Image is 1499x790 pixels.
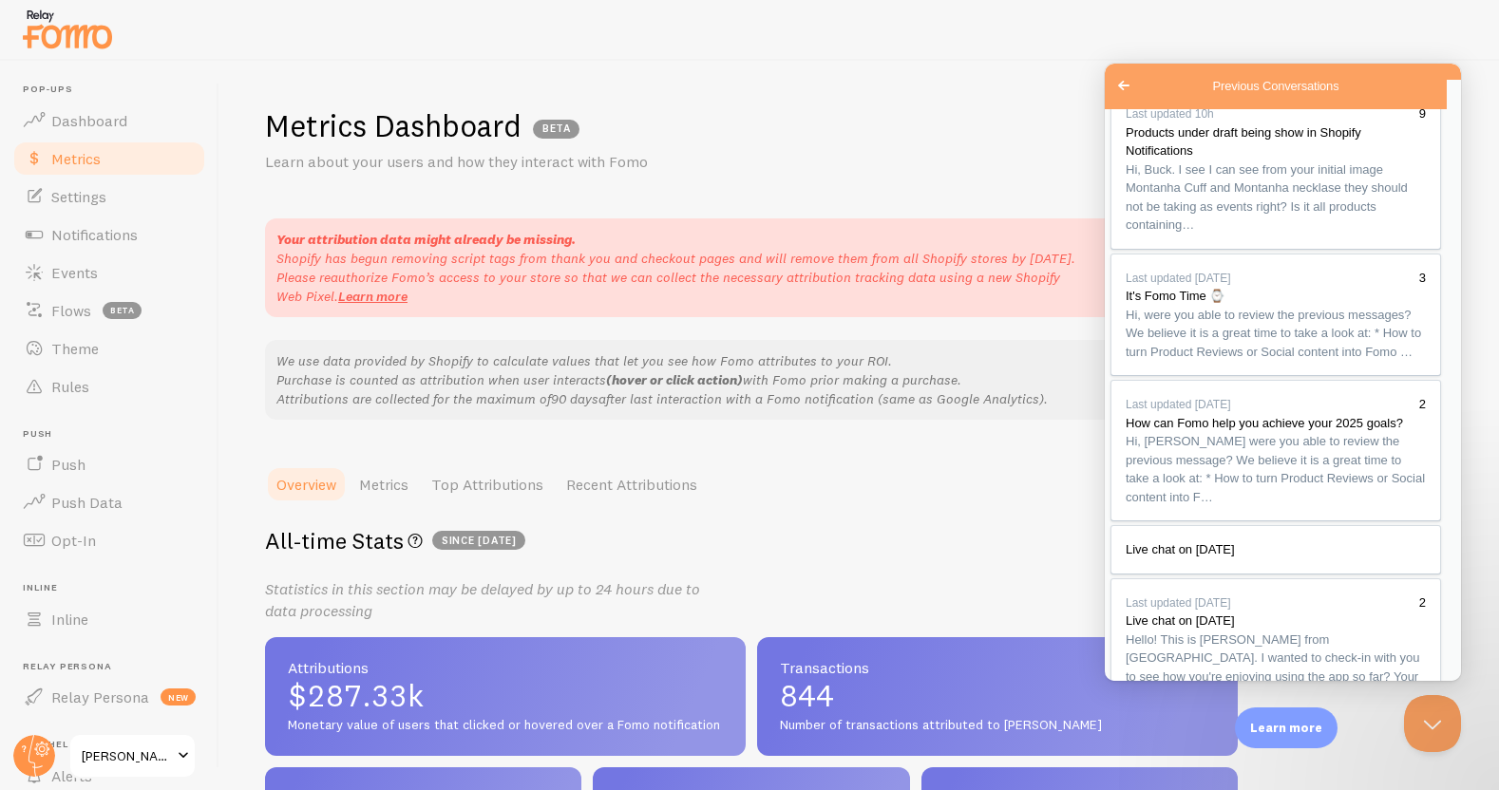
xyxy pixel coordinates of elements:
[780,660,1215,675] span: Transactions
[21,244,316,295] span: Hi, were you able to review the previous messages? We believe it is a great time to take a look a...
[51,455,85,474] span: Push
[11,678,207,716] a: Relay Persona new
[276,351,1226,408] p: We use data provided by Shopify to calculate values that let you see how Fomo attributes to your ...
[265,465,348,503] a: Overview
[23,428,207,441] span: Push
[21,569,314,639] span: Hello! This is [PERSON_NAME] from [GEOGRAPHIC_DATA]. I wanted to check-in with you to see how you...
[265,526,1238,555] h2: All-time Stats
[276,231,576,248] strong: Your attribution data might already be missing.
[51,301,91,320] span: Flows
[6,26,336,765] section: Previous Conversations
[108,13,235,32] span: Previous Conversations
[68,733,197,779] a: [PERSON_NAME]
[780,717,1215,734] span: Number of transactions attributed to [PERSON_NAME]
[265,579,700,620] i: Statistics in this section may be delayed by up to 24 hours due to data processing
[21,225,120,239] span: It's Fomo Time ⌚
[11,445,207,483] a: Push
[51,377,89,396] span: Rules
[11,178,207,216] a: Settings
[21,208,126,221] span: Last updated [DATE]
[780,681,1215,711] span: 844
[11,600,207,638] a: Inline
[11,367,207,405] a: Rules
[1105,64,1461,681] iframe: Help Scout Beacon - Live Chat, Contact Form, and Knowledge Base
[432,531,525,550] span: since [DATE]
[20,5,115,53] img: fomo-relay-logo-orange.svg
[555,465,709,503] a: Recent Attributions
[6,461,336,511] a: Live chat on [DATE]
[314,530,321,549] div: 2
[265,106,522,145] h1: Metrics Dashboard
[21,479,130,493] span: Live chat on [DATE]
[338,288,408,305] a: Learn more
[6,316,336,458] a: Last updated [DATE]2How can Fomo help you achieve your 2025 goals?Hi, [PERSON_NAME] were you able...
[23,661,207,673] span: Relay Persona
[11,292,207,329] a: Flows beta
[21,99,303,169] span: Hi, Buck. I see I can see from your initial image Montanha Cuff and Montanha necklase they should...
[51,493,123,512] span: Push Data
[51,187,106,206] span: Settings
[1404,695,1461,752] iframe: Help Scout Beacon - Close
[51,610,88,629] span: Inline
[21,533,126,546] span: Last updated [DATE]
[420,465,555,503] a: Top Attributions
[1235,707,1338,748] div: Learn more
[533,120,579,139] span: BETA
[276,249,1086,306] p: Shopify has begun removing script tags from thank you and checkout pages and will remove them fro...
[314,331,321,350] div: 2
[21,334,126,348] span: Last updated [DATE]
[23,582,207,594] span: Inline
[348,465,420,503] a: Metrics
[6,190,336,313] a: Last updated [DATE]3It's Fomo Time ⌚Hi, were you able to review the previous messages? We believe...
[21,550,130,564] span: Live chat on [DATE]
[8,10,30,33] span: Go back
[288,681,723,711] span: $287.33k
[314,205,321,224] div: 3
[82,744,172,767] span: [PERSON_NAME]
[606,371,743,388] b: (hover or click action)
[11,140,207,178] a: Metrics
[6,515,336,656] a: Last updated [DATE]2Live chat on [DATE]Hello! This is [PERSON_NAME] from [GEOGRAPHIC_DATA]. I wan...
[6,26,336,186] a: Last updated 10h9Products under draft being show in Shopify NotificationsHi, Buck. I see I can se...
[23,84,207,96] span: Pop-ups
[11,102,207,140] a: Dashboard
[51,225,138,244] span: Notifications
[51,339,99,358] span: Theme
[11,254,207,292] a: Events
[551,390,598,407] em: 90 days
[21,370,320,441] span: Hi, [PERSON_NAME] were you able to review the previous message? We believe it is a great time to ...
[161,688,196,705] span: new
[21,62,256,95] span: Products under draft being show in Shopify Notifications
[288,660,723,675] span: Attributions
[11,521,207,559] a: Opt-In
[21,44,109,57] span: Last updated 10h
[1250,719,1322,737] p: Learn more
[51,687,149,706] span: Relay Persona
[51,149,101,168] span: Metrics
[265,151,721,173] p: Learn about your users and how they interact with Fomo
[103,302,142,319] span: beta
[11,216,207,254] a: Notifications
[288,717,723,734] span: Monetary value of users that clicked or hovered over a Fomo notification
[11,329,207,367] a: Theme
[11,483,207,521] a: Push Data
[51,531,96,550] span: Opt-In
[21,352,298,367] span: How can Fomo help you achieve your 2025 goals?
[51,263,98,282] span: Events
[51,111,127,130] span: Dashboard
[314,41,321,60] div: 9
